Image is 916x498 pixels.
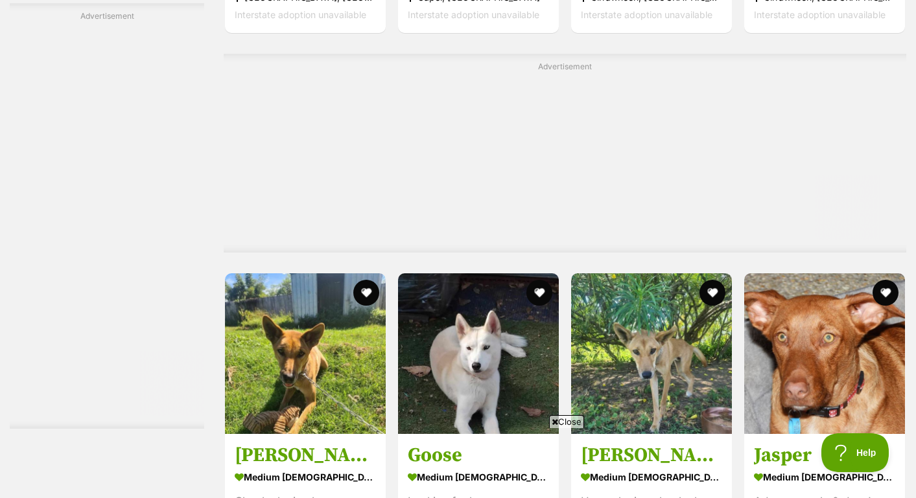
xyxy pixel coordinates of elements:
button: favourite [873,280,898,306]
img: Joe - Dingo Dog [571,273,732,434]
iframe: Advertisement [10,27,204,416]
span: Close [549,415,584,428]
div: Advertisement [224,54,906,253]
strong: medium [DEMOGRAPHIC_DATA] Dog [754,468,895,487]
span: Interstate adoption unavailable [581,9,712,20]
button: favourite [353,280,379,306]
span: Interstate adoption unavailable [754,9,886,20]
div: Advertisement [10,3,204,429]
img: Billy - Dingo Dog [225,273,386,434]
button: favourite [526,280,552,306]
span: Interstate adoption unavailable [408,9,539,20]
img: Jasper - Mixed breed Dog [744,273,905,434]
button: favourite [699,280,725,306]
span: Interstate adoption unavailable [235,9,366,20]
iframe: Advertisement [144,433,773,492]
iframe: Advertisement [251,78,880,240]
img: Goose - Dingo Dog [398,273,559,434]
iframe: Help Scout Beacon - Open [821,433,890,472]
